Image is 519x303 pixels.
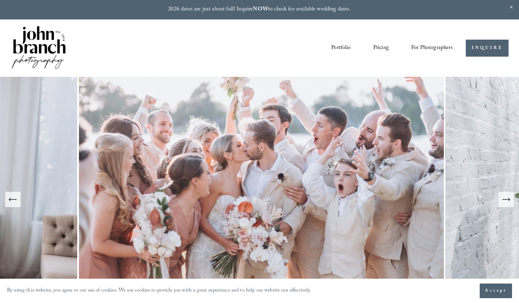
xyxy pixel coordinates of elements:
a: Portfolio [331,42,351,54]
a: folder dropdown [411,42,453,54]
a: Pricing [373,42,389,54]
span: For Photographers [411,43,453,54]
span: Accept [485,287,507,294]
button: Previous Slide [5,192,21,207]
button: Accept [480,284,512,298]
a: INQUIRE [466,40,509,57]
p: By using this website, you agree to our use of cookies. We use cookies to provide you with a grea... [7,286,311,296]
img: John Branch IV Photography [10,25,67,72]
button: Next Slide [498,192,514,207]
